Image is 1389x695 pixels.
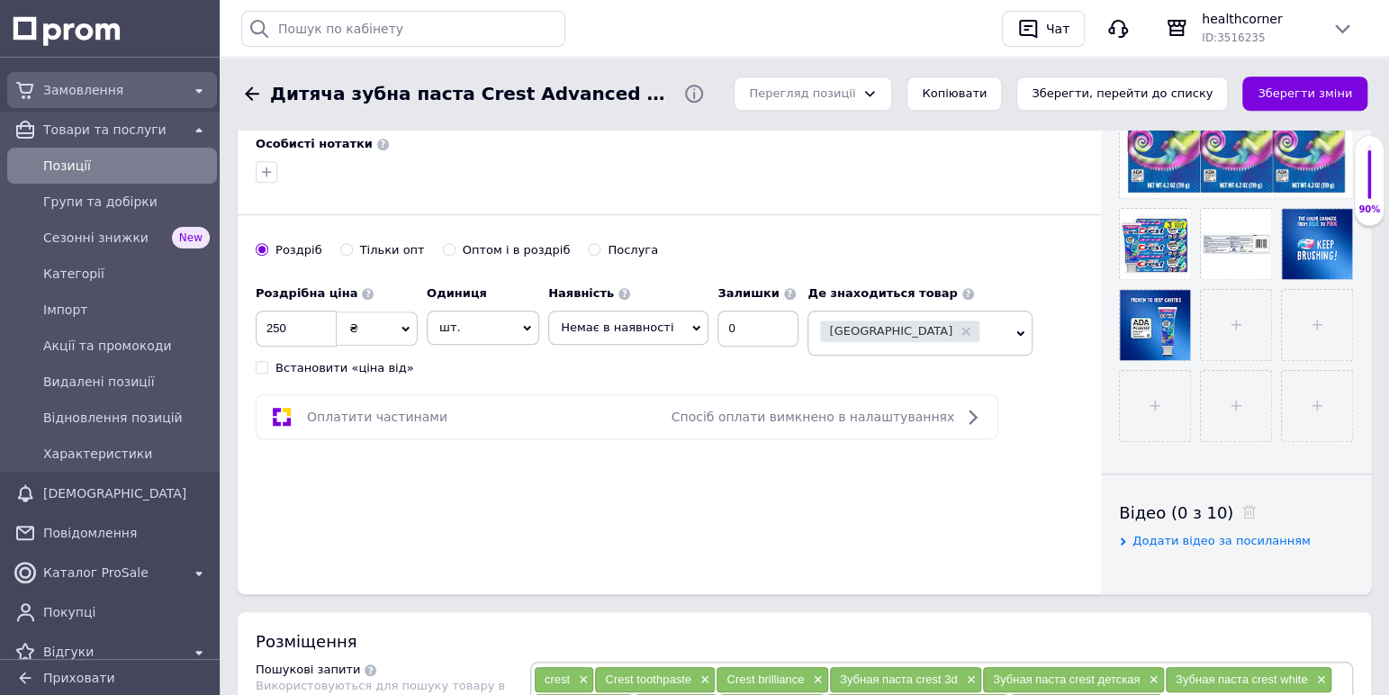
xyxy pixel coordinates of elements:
[808,672,823,688] span: ×
[545,672,570,686] span: crest
[962,672,977,688] span: ×
[43,193,210,211] span: Групи та добірки
[275,360,414,376] div: Встановити «ціна від»
[427,311,539,345] span: шт.
[18,18,807,173] body: Редактор, 6948B092-C40E-4EAB-86F0-578417CAB0A7
[807,286,957,300] b: Де знаходиться товар
[43,409,210,427] span: Відновлення позицій
[1176,672,1308,686] span: Зубная паста crest white
[43,157,210,175] span: Позиції
[43,229,165,247] span: Сезонні знижки
[43,265,210,283] span: Категорії
[906,77,1002,112] button: Копіювати
[54,93,771,112] li: [PERSON_NAME] смак жувальної гумки подобається дітям
[43,484,210,502] span: [DEMOGRAPHIC_DATA]
[1242,77,1367,112] button: Зберегти зміни
[1016,77,1228,112] button: Зберегти, перейти до списку
[43,643,181,661] span: Відгуки
[349,321,358,335] span: ₴
[605,672,690,686] span: Crest toothpaste
[1042,15,1073,42] div: Чат
[672,410,954,424] span: Спосіб оплати вимкнено в налаштуваннях
[270,81,669,107] span: Дитяча зубна паста Crest Advanced Kid's Fluoride Toothpaste, Bubblegum, (119 g)
[1144,672,1159,688] span: ×
[43,603,210,621] span: Покупці
[256,662,360,678] div: Пошукові запити
[43,337,210,355] span: Акції та промокоди
[43,564,181,582] span: Каталог ProSale
[18,156,297,169] strong: Оригінальна продукція із [GEOGRAPHIC_DATA].
[43,671,114,685] span: Приховати
[1354,135,1384,226] div: 90% Якість заповнення
[43,121,181,139] span: Товари та послуги
[256,630,1353,653] div: Розміщення
[1132,534,1311,547] span: Додати відео за посиланням
[256,311,337,347] input: 0
[829,325,952,337] span: [GEOGRAPHIC_DATA]
[463,242,571,258] div: Оптом і в роздріб
[54,18,771,37] li: Зубна паста №1 для дітей, рекомендована стоматологами
[749,85,855,104] div: Перегляд позиції
[1312,672,1326,688] span: ×
[840,672,958,686] span: Зубная паста crest 3d
[54,74,771,93] li: Бореться з карієсом і сприяє здоровішій посмішці завдяки формулі фтору
[717,286,779,300] b: Залишки
[43,524,210,542] span: Повідомлення
[717,311,798,347] input: -
[561,320,673,334] span: Немає в наявності
[574,672,589,688] span: ×
[43,301,210,319] span: Імпорт
[993,672,1140,686] span: Зубная паста crest детская
[256,286,357,300] b: Роздрібна ціна
[256,137,373,150] b: Особисті нотатки
[726,672,804,686] span: Crest brilliance
[54,37,771,56] li: Формула, що змінює колір, допомагає дітям чистити зуби до 2 разів довше
[427,286,487,300] b: Одиниця
[307,410,447,424] span: Оплатити частинами
[43,373,210,391] span: Видалені позиції
[360,242,425,258] div: Тільки опт
[1202,10,1317,28] span: healthcorner
[43,81,181,99] span: Замовлення
[1355,203,1384,216] div: 90%
[241,11,565,47] input: Пошук по кабінету
[1202,32,1265,44] span: ID: 3516235
[1119,503,1233,522] span: Відео (0 з 10)
[43,445,210,463] span: Характеристики
[548,286,614,300] b: Наявність
[1002,11,1085,47] button: Чат
[275,242,322,258] div: Роздріб
[172,227,210,248] span: New
[54,56,771,75] li: Змінює колір з блакитного на рожевий після 2 хвилин чищення
[18,125,246,139] strong: Найнижча ціна в [GEOGRAPHIC_DATA]!
[696,672,710,688] span: ×
[608,242,658,258] div: Послуга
